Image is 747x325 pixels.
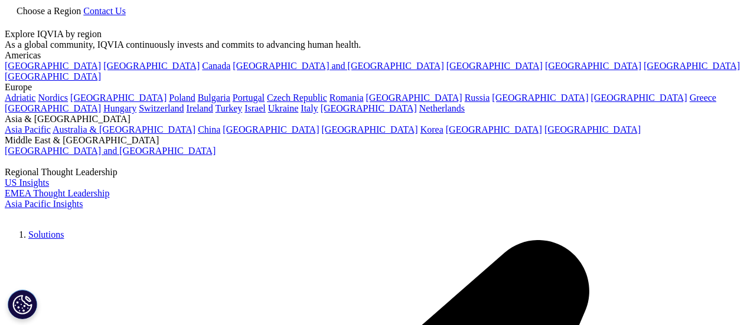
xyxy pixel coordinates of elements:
a: Canada [202,61,230,71]
a: Hungary [103,103,136,113]
a: Poland [169,93,195,103]
a: Nordics [38,93,68,103]
a: [GEOGRAPHIC_DATA] [644,61,740,71]
a: [GEOGRAPHIC_DATA] [591,93,687,103]
a: [GEOGRAPHIC_DATA] [446,61,543,71]
a: [GEOGRAPHIC_DATA] [544,124,641,134]
a: Korea [420,124,443,134]
div: Europe [5,82,742,93]
a: [GEOGRAPHIC_DATA] [5,103,101,113]
a: Asia Pacific Insights [5,199,83,209]
a: Greece [690,93,716,103]
a: [GEOGRAPHIC_DATA] and [GEOGRAPHIC_DATA] [233,61,443,71]
a: Romania [330,93,364,103]
a: [GEOGRAPHIC_DATA] [446,124,542,134]
a: [GEOGRAPHIC_DATA] [103,61,200,71]
a: [GEOGRAPHIC_DATA] [5,71,101,81]
a: Turkey [216,103,243,113]
div: Middle East & [GEOGRAPHIC_DATA] [5,135,742,146]
div: Asia & [GEOGRAPHIC_DATA] [5,114,742,124]
div: Americas [5,50,742,61]
a: Netherlands [419,103,465,113]
a: [GEOGRAPHIC_DATA] [366,93,462,103]
a: Italy [301,103,318,113]
a: US Insights [5,178,49,188]
div: Explore IQVIA by region [5,29,742,40]
a: Israel [244,103,266,113]
a: China [198,124,220,134]
a: Bulgaria [198,93,230,103]
a: [GEOGRAPHIC_DATA] [223,124,319,134]
a: Solutions [28,229,64,239]
a: Ukraine [268,103,299,113]
a: Australia & [GEOGRAPHIC_DATA] [53,124,195,134]
a: Russia [465,93,490,103]
button: Paramètres des cookies [8,290,37,319]
a: EMEA Thought Leadership [5,188,109,198]
a: [GEOGRAPHIC_DATA] and [GEOGRAPHIC_DATA] [5,146,216,156]
a: Asia Pacific [5,124,51,134]
a: Czech Republic [267,93,327,103]
a: Adriatic [5,93,35,103]
a: [GEOGRAPHIC_DATA] [322,124,418,134]
div: Regional Thought Leadership [5,167,742,178]
a: Ireland [187,103,213,113]
span: Choose a Region [17,6,81,16]
a: [GEOGRAPHIC_DATA] [492,93,588,103]
a: [GEOGRAPHIC_DATA] [321,103,417,113]
a: Portugal [233,93,265,103]
a: [GEOGRAPHIC_DATA] [70,93,167,103]
a: Contact Us [83,6,126,16]
a: [GEOGRAPHIC_DATA] [545,61,641,71]
a: [GEOGRAPHIC_DATA] [5,61,101,71]
div: As a global community, IQVIA continuously invests and commits to advancing human health. [5,40,742,50]
a: Switzerland [139,103,184,113]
